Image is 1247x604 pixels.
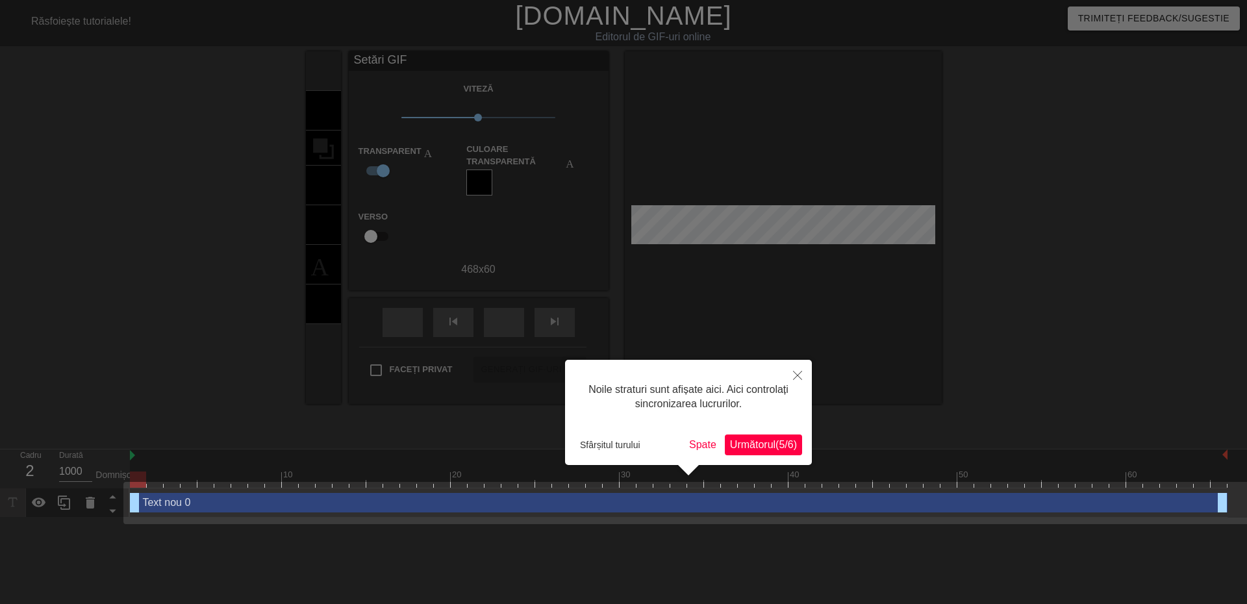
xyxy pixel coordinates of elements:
[684,434,722,455] button: Spate
[725,434,802,455] button: Următorul
[783,360,812,390] button: Aproape
[775,439,779,450] font: (
[588,384,788,409] font: Noile straturi sunt afișate aici. Aici controlați sincronizarea lucrurilor.
[794,439,797,450] font: )
[580,440,640,450] font: Sfârșitul turului
[788,439,794,450] font: 6
[779,439,785,450] font: 5
[785,439,787,450] font: /
[730,439,775,450] font: Următorul
[575,435,646,455] button: Sfârșitul turului
[689,439,716,450] font: Spate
